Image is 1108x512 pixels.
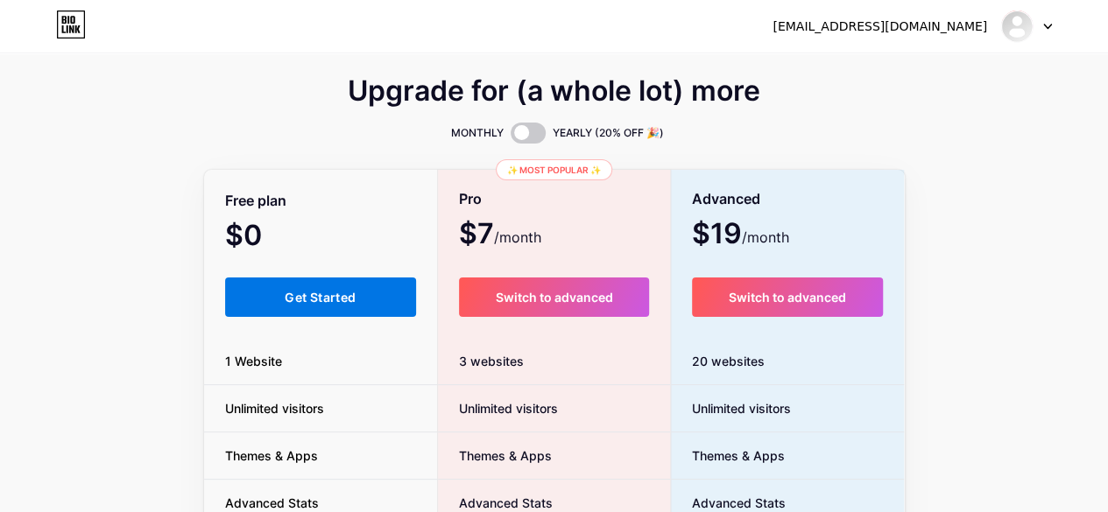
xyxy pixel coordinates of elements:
[225,225,309,249] span: $0
[495,290,612,305] span: Switch to advanced
[496,159,612,180] div: ✨ Most popular ✨
[692,184,760,214] span: Advanced
[438,494,553,512] span: Advanced Stats
[692,277,884,317] button: Switch to advanced
[459,184,482,214] span: Pro
[773,18,987,36] div: [EMAIL_ADDRESS][DOMAIN_NAME]
[494,227,541,248] span: /month
[225,186,286,216] span: Free plan
[225,277,417,317] button: Get Started
[553,124,664,142] span: YEARLY (20% OFF 🎉)
[1000,10,1034,43] img: clubedeassinatura
[204,399,345,417] span: Unlimited visitors
[348,81,760,102] span: Upgrade for (a whole lot) more
[204,352,303,370] span: 1 Website
[459,223,541,248] span: $7
[671,338,905,385] div: 20 websites
[285,290,356,305] span: Get Started
[671,446,785,465] span: Themes & Apps
[204,494,340,512] span: Advanced Stats
[438,338,670,385] div: 3 websites
[204,446,339,465] span: Themes & Apps
[671,494,786,512] span: Advanced Stats
[438,399,558,417] span: Unlimited visitors
[692,223,789,248] span: $19
[671,399,791,417] span: Unlimited visitors
[451,124,504,142] span: MONTHLY
[742,227,789,248] span: /month
[438,446,552,465] span: Themes & Apps
[729,290,846,305] span: Switch to advanced
[459,277,649,317] button: Switch to advanced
